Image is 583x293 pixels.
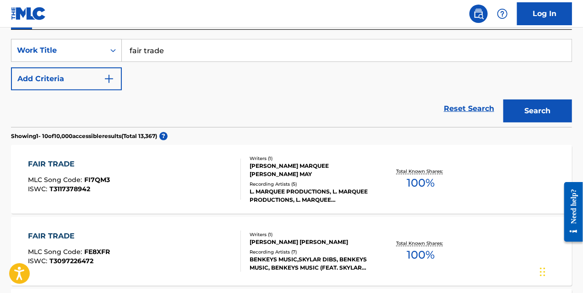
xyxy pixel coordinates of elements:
[493,5,512,23] div: Help
[11,7,46,20] img: MLC Logo
[11,217,572,286] a: FAIR TRADEMLC Song Code:FE8XFRISWC:T3097226472Writers (1)[PERSON_NAME] [PERSON_NAME]Recording Art...
[407,247,435,263] span: 100 %
[11,145,572,214] a: FAIR TRADEMLC Song Code:FI7QM3ISWC:T3117378942Writers (1)[PERSON_NAME] MARQUEE [PERSON_NAME] MAYR...
[28,185,49,193] span: ISWC :
[104,73,114,84] img: 9d2ae6d4665cec9f34b9.svg
[17,45,99,56] div: Work Title
[11,132,157,140] p: Showing 1 - 10 of 10,000 accessible results (Total 13,367 )
[159,132,168,140] span: ?
[28,159,110,170] div: FAIR TRADE
[28,257,49,265] span: ISWC :
[469,5,488,23] a: Public Search
[250,231,374,238] div: Writers ( 1 )
[84,248,110,256] span: FE8XFR
[250,255,374,272] div: BENKEYS MUSIC,SKYLAR DIBS, BENKEYS MUSIC, BENKEYS MUSIC (FEAT. SKYLAR DIBS), BENKEYS MUSIC, BENKE...
[473,8,484,19] img: search
[250,249,374,255] div: Recording Artists ( 7 )
[49,257,93,265] span: T3097226472
[557,175,583,249] iframe: Resource Center
[49,185,90,193] span: T3117378942
[497,8,508,19] img: help
[397,168,446,175] p: Total Known Shares:
[537,249,583,293] iframe: Chat Widget
[250,238,374,246] div: [PERSON_NAME] [PERSON_NAME]
[250,155,374,162] div: Writers ( 1 )
[540,258,545,286] div: Drag
[397,240,446,247] p: Total Known Shares:
[439,99,499,119] a: Reset Search
[84,176,110,184] span: FI7QM3
[11,67,122,90] button: Add Criteria
[28,176,84,184] span: MLC Song Code :
[503,100,572,122] button: Search
[28,248,84,256] span: MLC Song Code :
[250,162,374,178] div: [PERSON_NAME] MARQUEE [PERSON_NAME] MAY
[11,39,572,127] form: Search Form
[250,181,374,188] div: Recording Artists ( 5 )
[407,175,435,191] span: 100 %
[517,2,572,25] a: Log In
[250,188,374,204] div: L. MARQUEE PRODUCTIONS, L. MARQUEE PRODUCTIONS, L. MARQUEE PRODUCTIONS, L. MARQUEE PRODUCTIONS, L...
[28,231,110,242] div: FAIR TRADE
